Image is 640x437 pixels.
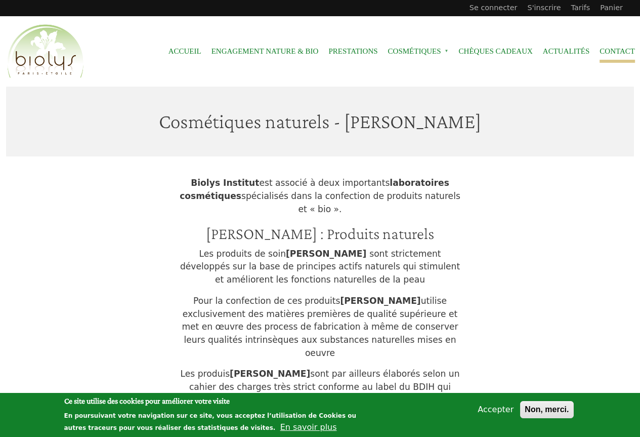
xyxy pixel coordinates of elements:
span: Cosmétiques naturels - [PERSON_NAME] [159,110,481,133]
span: Cosmétiques [388,40,449,63]
button: En savoir plus [280,421,337,433]
a: Prestations [328,40,377,63]
p: est associé à deux importants spécialisés dans la confection de produits naturels et « bio ». [179,177,462,216]
a: Chèques cadeaux [459,40,533,63]
strong: [PERSON_NAME] [230,369,310,379]
h2: [PERSON_NAME] : Produits naturels [179,224,462,243]
button: Accepter [474,404,518,416]
h2: Ce site utilise des cookies pour améliorer votre visite [64,395,371,407]
strong: [PERSON_NAME] [340,296,420,306]
strong: laboratoires cosmétiques [180,178,449,201]
strong: [PERSON_NAME] [286,249,369,259]
a: Actualités [543,40,590,63]
strong: Biolys Institut [191,178,259,188]
img: Accueil [5,23,86,81]
button: Non, merci. [520,401,573,418]
p: Les produis sont par ailleurs élaborés selon un cahier des charges très strict conforme au label ... [179,368,462,420]
span: » [445,49,449,53]
p: Les produits de soin sont strictement développés sur la base de principes actifs naturels qui sti... [179,248,462,287]
a: Accueil [168,40,201,63]
a: Contact [600,40,635,63]
a: Engagement Nature & Bio [211,40,319,63]
p: En poursuivant votre navigation sur ce site, vous acceptez l’utilisation de Cookies ou autres tra... [64,412,357,431]
p: Pour la confection de ces produits utilise exclusivement des matières premières de qualité supéri... [179,295,462,360]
